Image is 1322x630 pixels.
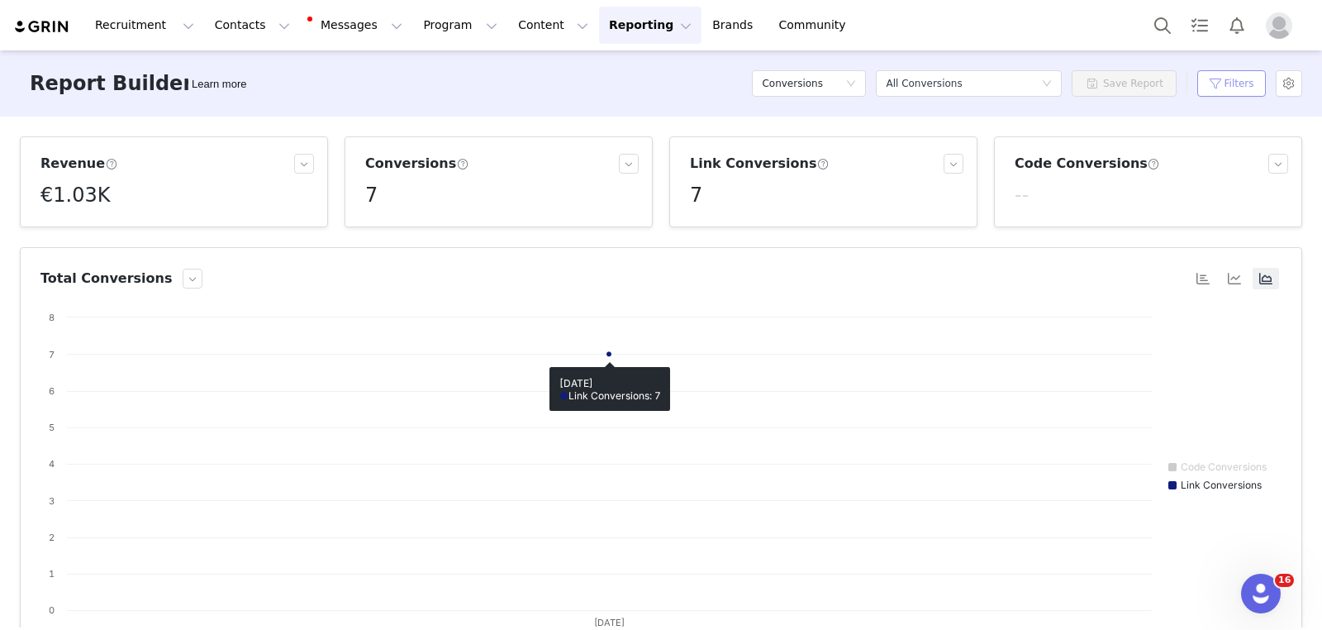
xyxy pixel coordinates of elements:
h5: 7 [690,180,702,210]
button: Search [1144,7,1181,44]
a: Tasks [1182,7,1218,44]
button: Recruitment [85,7,204,44]
text: 0 [49,604,55,616]
text: 6 [49,385,55,397]
button: Content [508,7,598,44]
div: All Conversions [886,71,962,96]
h5: -- [1015,180,1029,210]
iframe: Intercom live chat [1241,574,1281,613]
button: Messages [301,7,412,44]
button: Save Report [1072,70,1177,97]
a: Brands [702,7,768,44]
h3: Conversions [365,154,468,174]
text: 1 [49,568,55,580]
i: icon: down [1042,79,1052,90]
text: Code Conversions [1181,461,1267,473]
text: 5 [49,422,55,433]
a: Community [769,7,863,44]
text: 4 [49,458,55,470]
div: Tooltip anchor [188,76,250,93]
h5: €1.03K [40,180,110,210]
text: [DATE] [594,617,625,628]
h5: 7 [365,180,378,210]
text: 3 [49,495,55,507]
i: icon: down [846,79,856,90]
text: 8 [49,312,55,323]
h3: Report Builder [30,69,193,98]
text: Link Conversions [1181,479,1262,491]
button: Profile [1256,12,1309,39]
h5: Conversions [762,71,823,96]
h3: Total Conversions [40,269,173,289]
button: Reporting [599,7,701,44]
button: Program [413,7,507,44]
text: 2 [49,532,55,543]
h3: Code Conversions [1015,154,1160,174]
text: 7 [49,349,55,360]
button: Notifications [1219,7,1255,44]
span: 16 [1275,574,1294,587]
h3: Link Conversions [690,154,830,174]
img: placeholder-profile.jpg [1266,12,1292,39]
button: Contacts [205,7,300,44]
img: grin logo [13,19,71,35]
h3: Revenue [40,154,117,174]
button: Filters [1197,70,1266,97]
